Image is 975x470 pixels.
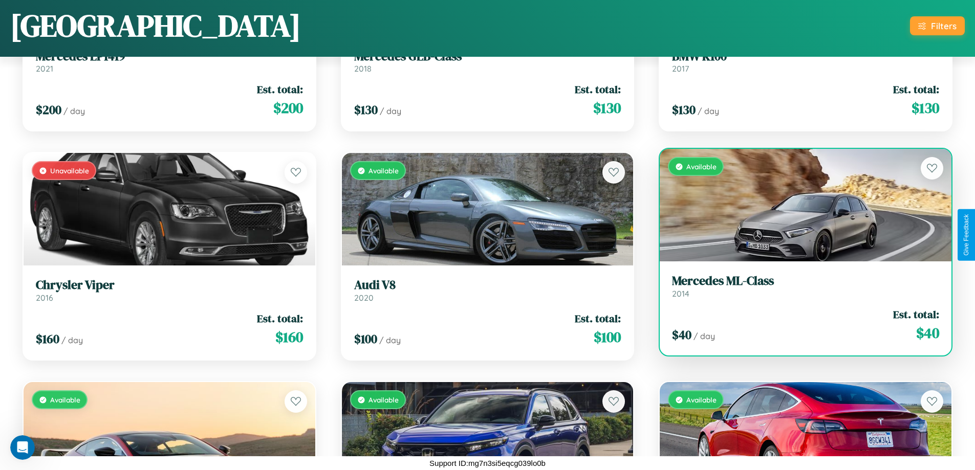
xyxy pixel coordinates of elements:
[686,162,717,171] span: Available
[931,20,957,31] div: Filters
[686,395,717,404] span: Available
[369,166,399,175] span: Available
[61,335,83,345] span: / day
[36,330,59,347] span: $ 160
[354,49,621,64] h3: Mercedes GLB-Class
[354,49,621,74] a: Mercedes GLB-Class2018
[36,49,303,74] a: Mercedes LP14192021
[698,106,719,116] span: / day
[257,311,303,326] span: Est. total:
[10,5,301,47] h1: [GEOGRAPHIC_DATA]
[672,288,689,299] span: 2014
[593,98,621,118] span: $ 130
[575,82,621,97] span: Est. total:
[893,82,939,97] span: Est. total:
[963,214,970,256] div: Give Feedback
[354,101,378,118] span: $ 130
[910,16,965,35] button: Filters
[36,278,303,293] h3: Chrysler Viper
[672,101,696,118] span: $ 130
[50,166,89,175] span: Unavailable
[916,323,939,343] span: $ 40
[594,327,621,347] span: $ 100
[63,106,85,116] span: / day
[369,395,399,404] span: Available
[575,311,621,326] span: Est. total:
[380,106,401,116] span: / day
[354,330,377,347] span: $ 100
[36,63,53,74] span: 2021
[275,327,303,347] span: $ 160
[50,395,80,404] span: Available
[354,293,374,303] span: 2020
[36,49,303,64] h3: Mercedes LP1419
[893,307,939,322] span: Est. total:
[672,49,939,64] h3: BMW K100
[672,274,939,288] h3: Mercedes ML-Class
[36,293,53,303] span: 2016
[672,326,691,343] span: $ 40
[354,278,621,293] h3: Audi V8
[912,98,939,118] span: $ 130
[694,331,715,341] span: / day
[672,274,939,299] a: Mercedes ML-Class2014
[672,49,939,74] a: BMW K1002017
[672,63,689,74] span: 2017
[36,101,61,118] span: $ 200
[10,435,35,460] iframe: Intercom live chat
[379,335,401,345] span: / day
[429,456,546,470] p: Support ID: mg7n3si5eqcg039lo0b
[354,63,372,74] span: 2018
[273,98,303,118] span: $ 200
[354,278,621,303] a: Audi V82020
[36,278,303,303] a: Chrysler Viper2016
[257,82,303,97] span: Est. total:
